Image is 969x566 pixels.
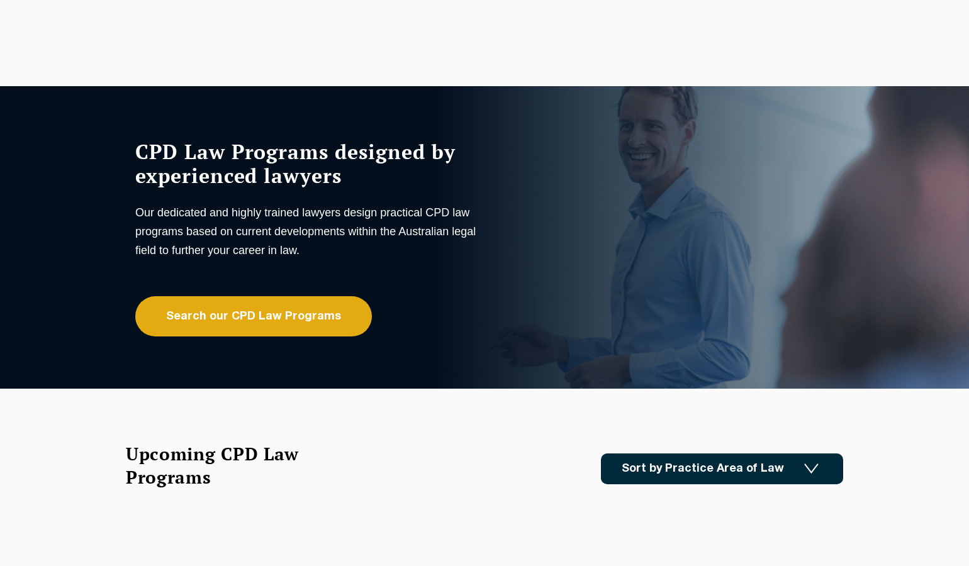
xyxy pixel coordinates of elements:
h2: Upcoming CPD Law Programs [126,442,330,489]
a: Sort by Practice Area of Law [601,453,843,484]
h1: CPD Law Programs designed by experienced lawyers [135,140,481,187]
img: Icon [804,463,819,474]
p: Our dedicated and highly trained lawyers design practical CPD law programs based on current devel... [135,203,481,260]
a: Search our CPD Law Programs [135,296,372,336]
